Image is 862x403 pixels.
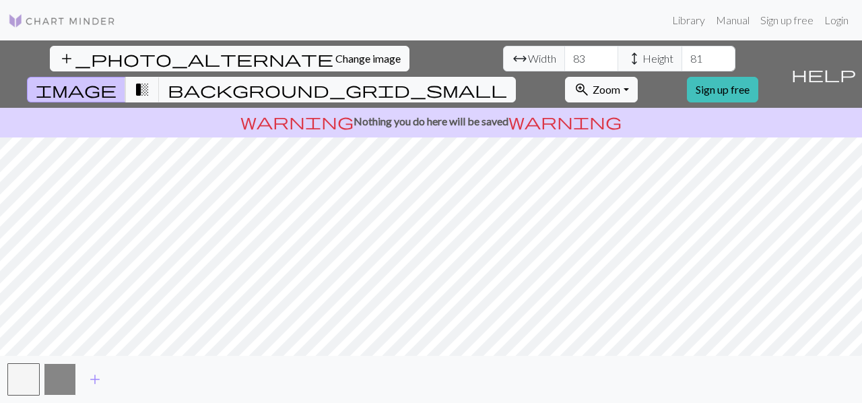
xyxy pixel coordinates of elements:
a: Sign up free [687,77,758,102]
span: height [626,49,642,68]
span: background_grid_small [168,80,507,99]
span: Change image [335,52,401,65]
span: zoom_in [574,80,590,99]
a: Library [667,7,710,34]
span: Height [642,51,673,67]
span: image [36,80,117,99]
button: Help [785,40,862,108]
button: Zoom [565,77,637,102]
a: Sign up free [755,7,819,34]
img: Logo [8,13,116,29]
button: Add color [78,367,112,392]
span: warning [240,112,354,131]
span: help [791,65,856,84]
p: Nothing you do here will be saved [5,113,857,129]
button: Change image [50,46,409,71]
a: Login [819,7,854,34]
span: transition_fade [134,80,150,99]
span: Zoom [593,83,620,96]
span: Width [528,51,556,67]
span: warning [508,112,622,131]
span: add [87,370,103,389]
span: arrow_range [512,49,528,68]
a: Manual [710,7,755,34]
span: add_photo_alternate [59,49,333,68]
